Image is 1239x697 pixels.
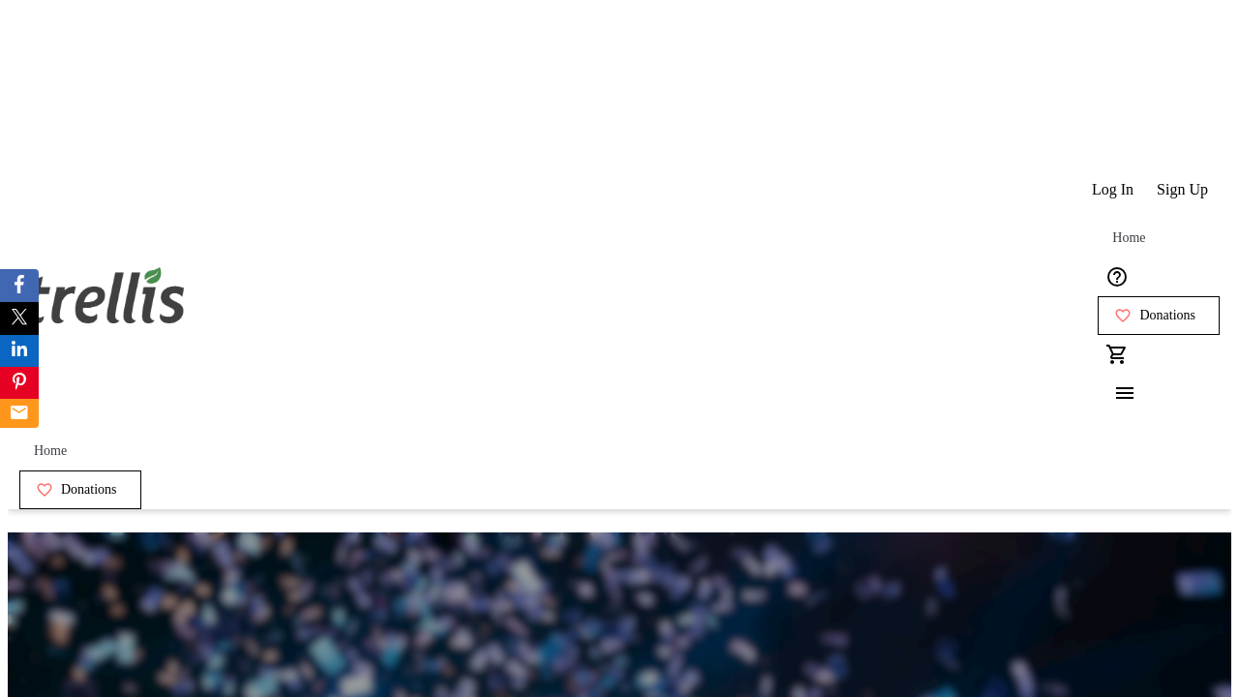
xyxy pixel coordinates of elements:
button: Cart [1098,335,1136,374]
a: Donations [19,470,141,509]
a: Home [19,432,81,470]
span: Log In [1092,181,1133,198]
span: Home [1112,230,1145,246]
button: Sign Up [1145,170,1220,209]
span: Home [34,443,67,459]
button: Log In [1080,170,1145,209]
a: Donations [1098,296,1220,335]
img: Orient E2E Organization r8754XgtpR's Logo [19,246,192,343]
a: Home [1098,219,1160,258]
span: Donations [1139,308,1195,323]
button: Menu [1098,374,1136,412]
span: Donations [61,482,117,498]
button: Help [1098,258,1136,296]
span: Sign Up [1157,181,1208,198]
